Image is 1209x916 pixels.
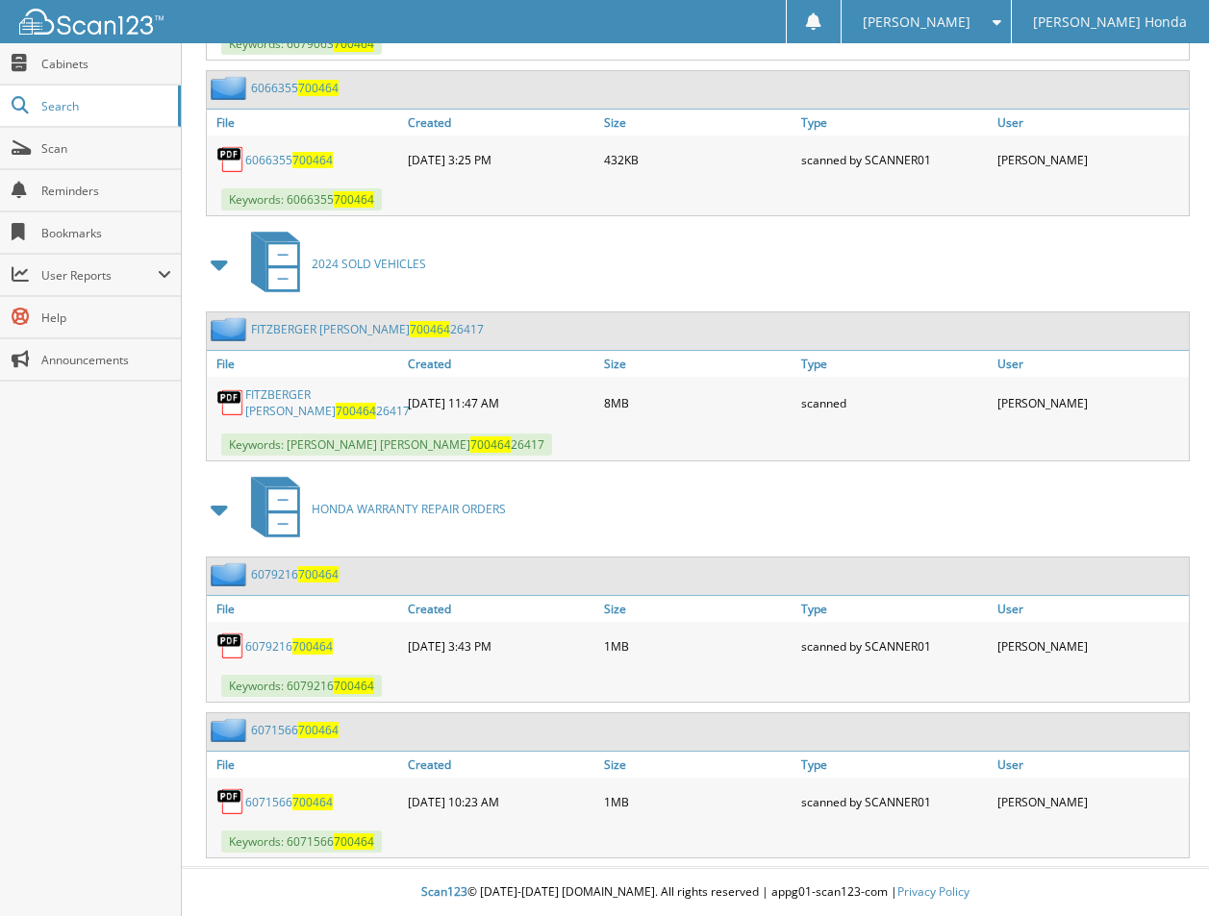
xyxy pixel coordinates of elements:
span: Keywords: 6071566 [221,830,382,853]
a: File [207,596,403,622]
span: Keywords: 6066355 [221,188,382,210]
a: User [993,351,1189,377]
div: © [DATE]-[DATE] [DOMAIN_NAME]. All rights reserved | appg01-scan123-com | [182,869,1209,916]
span: 700464 [336,403,376,419]
span: HONDA WARRANTY REPAIR ORDERS [312,501,506,517]
span: 700464 [292,794,333,810]
span: 700464 [410,321,450,337]
img: folder2.png [211,317,251,341]
span: Announcements [41,352,171,368]
a: User [993,752,1189,778]
img: PDF.png [216,631,245,660]
a: 6071566700464 [251,722,339,738]
img: scan123-logo-white.svg [19,9,164,35]
span: Reminders [41,183,171,199]
a: Created [403,351,599,377]
a: 2024 SOLD VEHICLES [239,226,426,302]
span: 700464 [334,191,374,208]
a: User [993,110,1189,136]
div: 1MB [599,782,795,821]
a: 6071566700464 [245,794,333,810]
a: Size [599,110,795,136]
span: User Reports [41,267,158,284]
a: Type [796,596,993,622]
span: Search [41,98,168,114]
span: 700464 [334,36,374,52]
a: 6066355700464 [245,152,333,168]
a: File [207,351,403,377]
a: Created [403,596,599,622]
span: 700464 [298,566,339,582]
span: Keywords: 6079216 [221,675,382,697]
div: [DATE] 11:47 AM [403,382,599,424]
div: [PERSON_NAME] [993,382,1189,424]
div: [PERSON_NAME] [993,782,1189,821]
div: scanned by SCANNER01 [796,627,993,665]
a: FITZBERGER [PERSON_NAME]70046426417 [245,386,410,419]
span: 700464 [334,678,374,694]
div: scanned by SCANNER01 [796,782,993,821]
a: Type [796,110,993,136]
div: 8MB [599,382,795,424]
div: [PERSON_NAME] [993,140,1189,179]
div: 1MB [599,627,795,665]
span: Cabinets [41,56,171,72]
img: PDF.png [216,787,245,816]
a: 6079216700464 [251,566,339,582]
div: [DATE] 3:25 PM [403,140,599,179]
span: 2024 SOLD VEHICLES [312,256,426,272]
img: folder2.png [211,76,251,100]
a: Created [403,110,599,136]
span: Scan123 [421,883,467,900]
a: Size [599,351,795,377]
span: [PERSON_NAME] Honda [1033,16,1187,28]
iframe: Chat Widget [1113,824,1209,916]
img: PDF.png [216,145,245,174]
div: scanned by SCANNER01 [796,140,993,179]
a: Size [599,596,795,622]
a: 6079216700464 [245,638,333,655]
a: Type [796,752,993,778]
a: File [207,110,403,136]
span: 700464 [298,80,339,96]
a: HONDA WARRANTY REPAIR ORDERS [239,471,506,547]
img: PDF.png [216,388,245,417]
span: Keywords: 6079063 [221,33,382,55]
a: FITZBERGER [PERSON_NAME]70046426417 [251,321,484,337]
span: 700464 [470,436,511,453]
span: Bookmarks [41,225,171,241]
div: 432KB [599,140,795,179]
div: [PERSON_NAME] [993,627,1189,665]
a: Type [796,351,993,377]
span: 700464 [298,722,339,738]
span: Keywords: [PERSON_NAME] [PERSON_NAME] 26417 [221,433,552,456]
a: File [207,752,403,778]
span: Help [41,309,171,326]
div: [DATE] 3:43 PM [403,627,599,665]
a: User [993,596,1189,622]
a: Size [599,752,795,778]
a: Created [403,752,599,778]
img: folder2.png [211,718,251,742]
span: 700464 [334,833,374,850]
a: Privacy Policy [897,883,970,900]
span: 700464 [292,152,333,168]
span: [PERSON_NAME] [863,16,970,28]
img: folder2.png [211,562,251,586]
span: Scan [41,140,171,157]
div: [DATE] 10:23 AM [403,782,599,821]
a: 6066355700464 [251,80,339,96]
span: 700464 [292,638,333,655]
div: scanned [796,382,993,424]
